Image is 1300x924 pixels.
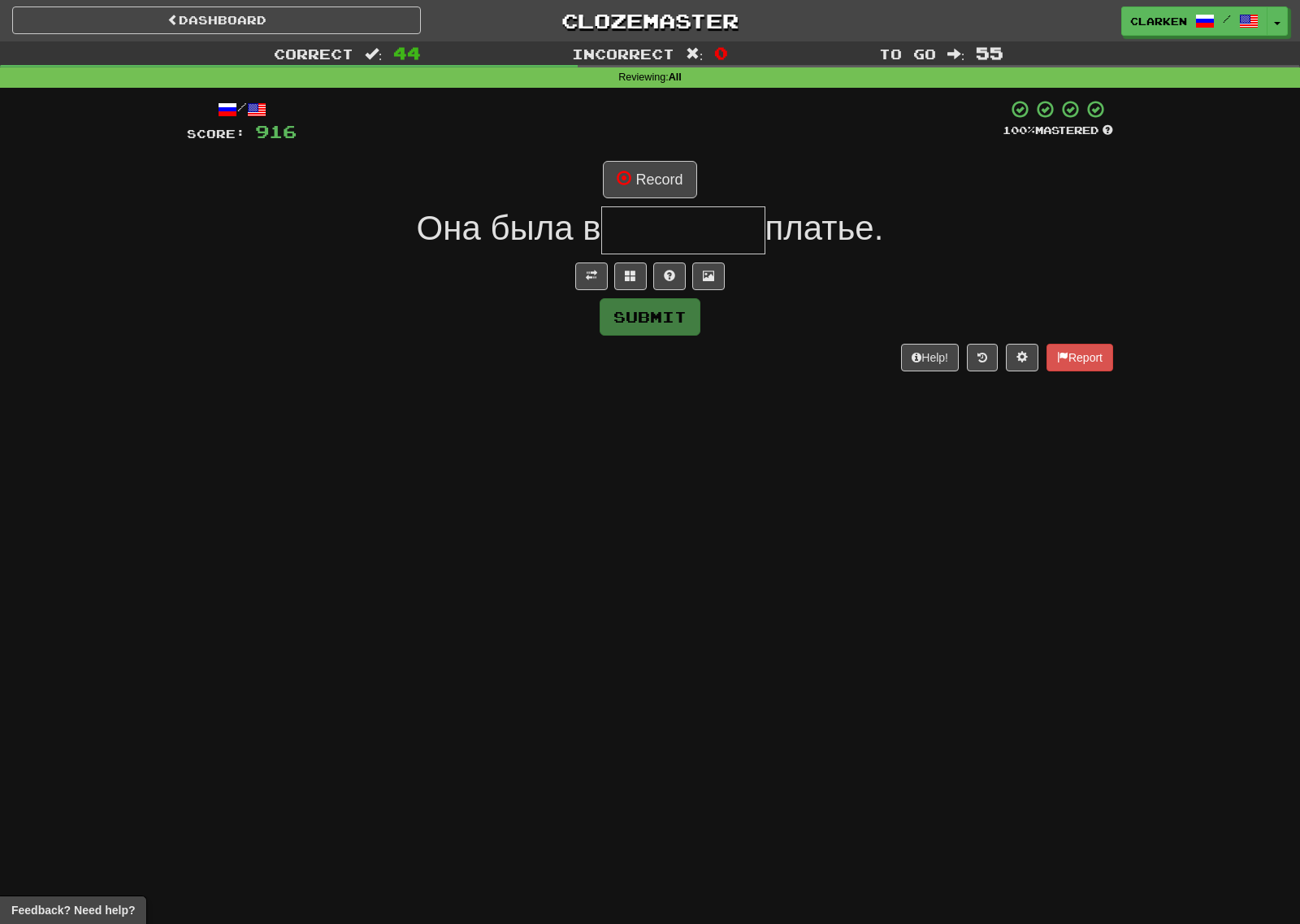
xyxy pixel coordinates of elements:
[1003,124,1113,138] div: Mastered
[365,47,383,61] span: :
[274,46,353,62] span: Correct
[879,46,936,62] span: To go
[575,262,608,290] button: Toggle translation (alt+t)
[600,298,700,336] button: Submit
[714,43,728,63] span: 0
[976,43,1003,63] span: 55
[417,209,601,247] span: Она была в
[1046,344,1113,371] button: Report
[669,72,682,83] strong: All
[1121,7,1267,36] a: clarken /
[393,43,421,63] span: 44
[572,46,674,62] span: Incorrect
[765,209,884,247] span: платье.
[686,47,704,61] span: :
[445,7,854,35] a: Clozemaster
[1003,124,1035,137] span: 100 %
[187,99,297,119] div: /
[603,161,696,198] button: Record
[692,262,725,290] button: Show image (alt+x)
[967,344,998,371] button: Round history (alt+y)
[653,262,686,290] button: Single letter hint - you only get 1 per sentence and score half the points! alt+h
[1223,13,1231,24] span: /
[1130,14,1187,28] span: clarken
[614,262,647,290] button: Switch sentence to multiple choice alt+p
[255,121,297,141] span: 916
[901,344,959,371] button: Help!
[187,127,245,141] span: Score:
[11,902,135,918] span: Open feedback widget
[947,47,965,61] span: :
[12,7,421,34] a: Dashboard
